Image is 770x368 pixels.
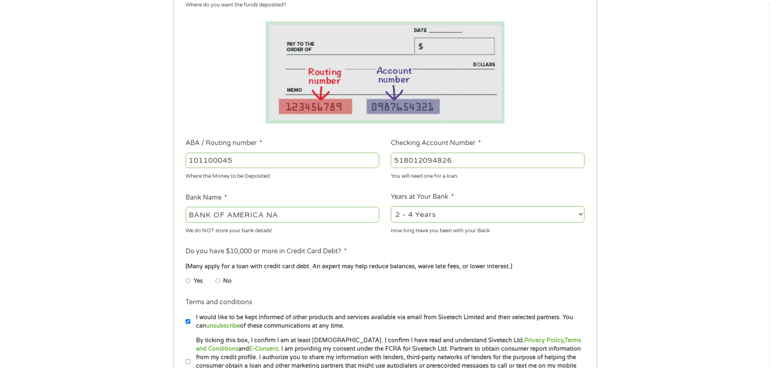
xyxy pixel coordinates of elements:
[186,1,578,9] div: Where do you want the funds deposited?
[186,298,252,307] label: Terms and conditions
[186,193,227,202] label: Bank Name
[186,224,379,235] div: We do NOT store your bank details!
[391,193,454,201] label: Years at Your Bank
[391,153,584,168] input: 345634636
[524,337,563,344] a: Privacy Policy
[196,337,581,352] a: Terms and Conditions
[223,277,232,286] label: No
[391,170,584,181] div: You will need one for a loan.
[249,345,278,352] a: E-Consent
[206,322,240,329] a: unsubscribe
[194,277,203,286] label: Yes
[190,313,587,330] label: I would like to be kept informed of other products and services available via email from Sivetech...
[391,224,584,235] div: How long Have you been with your Bank
[186,170,379,181] div: Where the Money to be Deposited
[186,262,584,271] div: (Many apply for a loan with credit card debt. An expert may help reduce balances, waive late fees...
[186,153,379,168] input: 263177916
[266,21,505,124] img: Routing number location
[391,139,481,147] label: Checking Account Number
[186,139,262,147] label: ABA / Routing number
[186,247,347,256] label: Do you have $10,000 or more in Credit Card Debt?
